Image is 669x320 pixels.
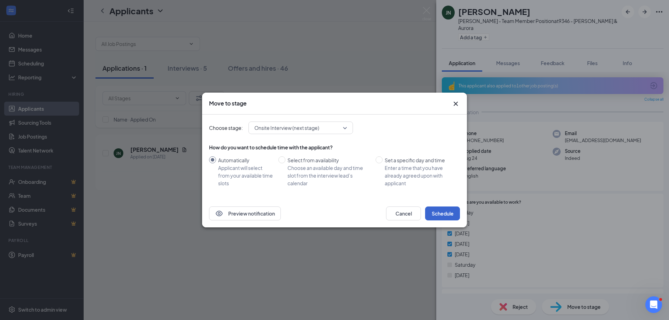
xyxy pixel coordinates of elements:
button: EyePreview notification [209,206,281,220]
h3: Move to stage [209,100,247,107]
iframe: Intercom live chat [645,296,662,313]
div: Choose an available day and time slot from the interview lead’s calendar [287,164,370,187]
div: Enter a time that you have already agreed upon with applicant [385,164,454,187]
span: Choose stage: [209,124,243,132]
button: Close [452,100,460,108]
button: Cancel [386,206,421,220]
div: Applicant will select from your available time slots [218,164,273,187]
svg: Cross [452,100,460,108]
div: How do you want to schedule time with the applicant? [209,144,460,151]
svg: Eye [215,209,223,218]
div: Select from availability [287,156,370,164]
button: Schedule [425,206,460,220]
span: Onsite Interview (next stage) [254,123,319,133]
div: Automatically [218,156,273,164]
div: Set a specific day and time [385,156,454,164]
